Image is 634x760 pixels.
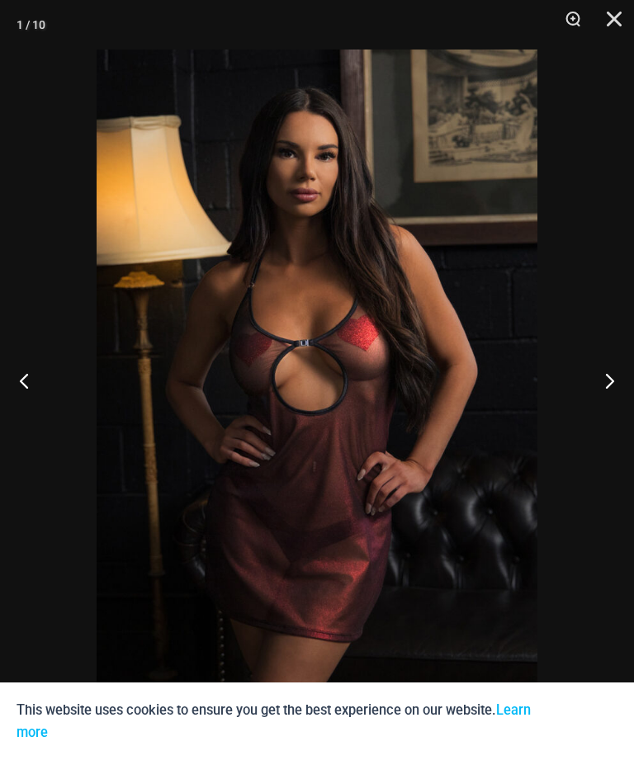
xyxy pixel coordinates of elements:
[17,702,531,740] a: Learn more
[97,50,537,710] img: Midnight Shimmer Red 5131 Dress 03v3
[572,339,634,422] button: Next
[547,699,617,743] button: Accept
[17,699,535,743] p: This website uses cookies to ensure you get the best experience on our website.
[17,12,45,37] div: 1 / 10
